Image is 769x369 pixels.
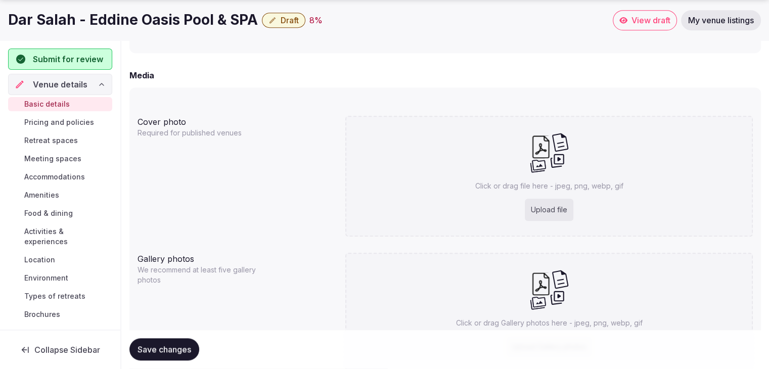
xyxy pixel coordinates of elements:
span: Accommodations [24,172,85,182]
span: Brochures [24,309,60,319]
span: Pricing and policies [24,117,94,127]
span: View draft [631,15,670,25]
h1: Dar Salah - Eddine Oasis Pool & SPA [8,10,258,30]
div: 8 % [309,14,323,26]
div: Gallery photos [138,249,337,265]
span: Activities & experiences [24,226,108,247]
a: Pricing and policies [8,115,112,129]
span: Save changes [138,345,191,355]
a: Accommodations [8,170,112,184]
a: My venue listings [681,10,761,30]
span: Venue details [33,78,87,90]
span: Retreat spaces [24,135,78,146]
span: Types of retreats [24,291,85,301]
span: Location [24,255,55,265]
a: Activities & experiences [8,224,112,249]
div: Cover photo [138,112,337,128]
p: We recommend at least five gallery photos [138,265,267,285]
span: Food & dining [24,208,73,218]
button: Collapse Sidebar [8,339,112,361]
a: Amenities [8,188,112,202]
a: Environment [8,271,112,285]
span: Amenities [24,190,59,200]
a: Retreat spaces [8,133,112,148]
span: My venue listings [688,15,754,25]
a: Types of retreats [8,289,112,303]
div: Upload file [525,199,573,221]
a: Meeting spaces [8,152,112,166]
span: Meeting spaces [24,154,81,164]
button: Draft [262,13,305,28]
span: Draft [281,15,299,25]
span: Submit for review [33,53,103,65]
a: Basic details [8,97,112,111]
span: Environment [24,273,68,283]
button: Submit for review [8,49,112,70]
a: Location [8,253,112,267]
p: Click or drag file here - jpeg, png, webp, gif [475,181,623,191]
a: View draft [613,10,677,30]
h2: Media [129,69,154,81]
span: Collapse Sidebar [34,345,100,355]
button: 8% [309,14,323,26]
a: Food & dining [8,206,112,220]
button: Save changes [129,339,199,361]
span: Basic details [24,99,70,109]
p: Required for published venues [138,128,267,138]
a: Brochures [8,307,112,321]
p: Click or drag Gallery photos here - jpeg, png, webp, gif [456,318,643,328]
